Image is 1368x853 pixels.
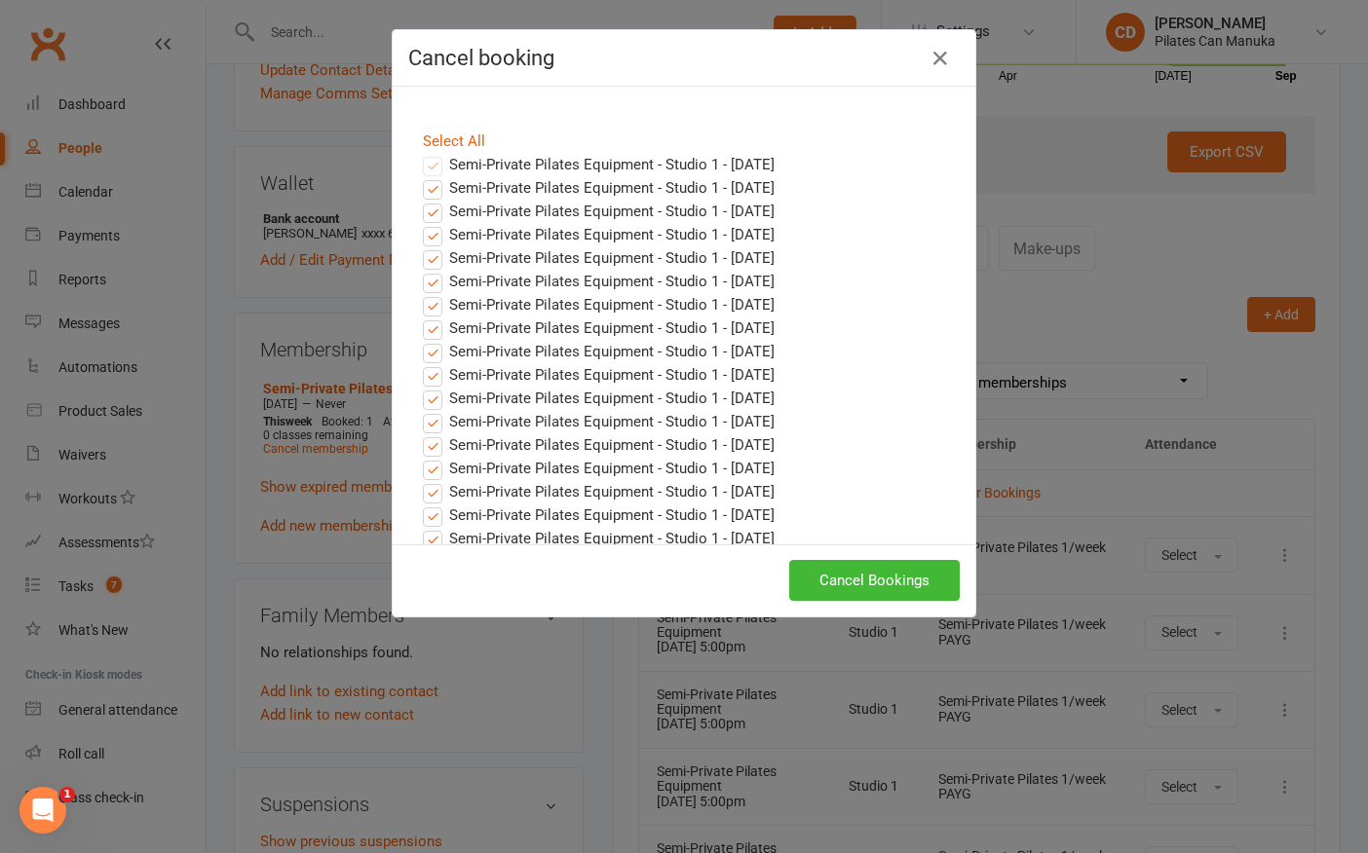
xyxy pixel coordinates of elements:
label: Semi-Private Pilates Equipment - Studio 1 - [DATE] [423,316,775,340]
a: Select All [423,132,485,150]
label: Semi-Private Pilates Equipment - Studio 1 - [DATE] [423,527,775,550]
iframe: Intercom live chat [19,787,66,834]
label: Semi-Private Pilates Equipment - Studio 1 - [DATE] [423,433,775,457]
label: Semi-Private Pilates Equipment - Studio 1 - [DATE] [423,223,775,246]
label: Semi-Private Pilates Equipment - Studio 1 - [DATE] [423,410,775,433]
label: Semi-Private Pilates Equipment - Studio 1 - [DATE] [423,480,775,503]
label: Semi-Private Pilates Equipment - Studio 1 - [DATE] [423,293,775,316]
button: Cancel Bookings [789,560,960,601]
label: Semi-Private Pilates Equipment - Studio 1 - [DATE] [423,457,775,480]
label: Semi-Private Pilates Equipment - Studio 1 - [DATE] [423,270,775,293]
label: Semi-Private Pilates Equipment - Studio 1 - [DATE] [423,387,775,410]
h4: Cancel booking [408,46,960,70]
label: Semi-Private Pilates Equipment - Studio 1 - [DATE] [423,503,775,527]
label: Semi-Private Pilates Equipment - Studio 1 - [DATE] [423,200,775,223]
label: Semi-Private Pilates Equipment - Studio 1 - [DATE] [423,153,775,176]
button: Close [925,43,956,74]
label: Semi-Private Pilates Equipment - Studio 1 - [DATE] [423,176,775,200]
label: Semi-Private Pilates Equipment - Studio 1 - [DATE] [423,363,775,387]
label: Semi-Private Pilates Equipment - Studio 1 - [DATE] [423,246,775,270]
span: 1 [59,787,75,802]
label: Semi-Private Pilates Equipment - Studio 1 - [DATE] [423,340,775,363]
